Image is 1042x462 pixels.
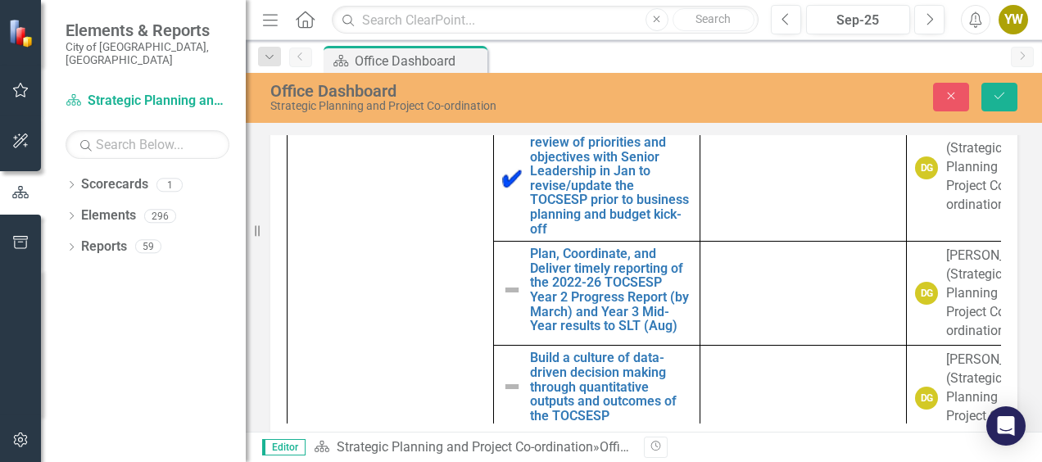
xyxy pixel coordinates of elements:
[332,6,759,34] input: Search ClearPoint...
[8,18,37,47] img: ClearPoint Strategy
[262,439,306,455] span: Editor
[66,20,229,40] span: Elements & Reports
[66,40,229,67] small: City of [GEOGRAPHIC_DATA], [GEOGRAPHIC_DATA]
[314,438,632,457] div: »
[355,51,483,71] div: Office Dashboard
[270,100,677,112] div: Strategic Planning and Project Co-ordination
[530,247,691,333] a: Plan, Coordinate, and Deliver timely reporting of the 2022-26 TOCSESP Year 2 Progress Report (by ...
[81,238,127,256] a: Reports
[986,406,1026,446] div: Open Intercom Messenger
[66,130,229,159] input: Search Below...
[915,387,938,410] div: DG
[156,178,183,192] div: 1
[530,351,691,423] a: Build a culture of data-driven decision making through quantitative outputs and outcomes of the T...
[812,11,904,30] div: Sep-25
[4,4,182,201] p: The team will be taking the recommended option for updating the file to ELT on [DATE]. Presentati...
[81,206,136,225] a: Elements
[502,377,522,396] img: Not Defined
[135,240,161,254] div: 59
[270,82,677,100] div: Office Dashboard
[337,439,593,455] a: Strategic Planning and Project Co-ordination
[66,92,229,111] a: Strategic Planning and Project Co-ordination
[915,282,938,305] div: DG
[673,8,754,31] button: Search
[144,209,176,223] div: 296
[806,5,910,34] button: Sep-25
[502,280,522,300] img: Not Defined
[530,120,691,236] a: Conduct a Strategic Plan review of priorities and objectives with Senior Leadership in Jan to rev...
[695,12,731,25] span: Search
[600,439,700,455] div: Office Dashboard
[502,169,522,188] img: Complete
[999,5,1028,34] button: YW
[81,175,148,194] a: Scorecards
[915,156,938,179] div: DG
